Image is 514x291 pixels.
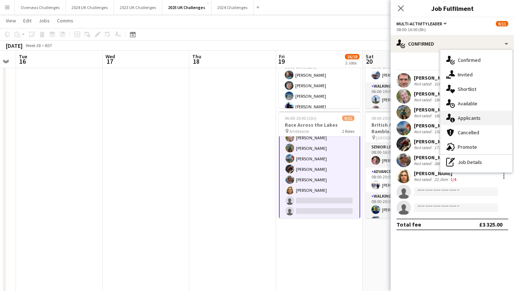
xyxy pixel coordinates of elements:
span: 16 [18,57,27,66]
span: Comms [57,17,73,24]
div: 188.6km [433,113,451,118]
div: [PERSON_NAME] [414,90,460,97]
app-card-role: Walking Leader14/1406:00-19:00 (13h)[PERSON_NAME][PERSON_NAME] [366,82,447,243]
span: Cancelled [458,129,479,136]
div: [PERSON_NAME] [414,154,460,161]
span: Sat [366,53,374,60]
app-card-role: Walking Leader6/606:00-19:00 (13h)[PERSON_NAME][PERSON_NAME][PERSON_NAME][PERSON_NAME] [279,58,360,137]
span: View [6,17,16,24]
div: Not rated [414,161,433,166]
div: Not rated [414,113,433,118]
button: 2023 UK Challenges [114,0,162,14]
a: Comms [54,16,76,25]
app-card-role: Walking Leader7A3/808:00-20:00 (12h)[PERSON_NAME][PERSON_NAME] [366,192,447,290]
span: Available [458,100,477,107]
span: [GEOGRAPHIC_DATA] [376,135,416,140]
span: 19 [278,57,285,66]
span: Confirmed [458,57,481,63]
span: 16/18 [345,54,359,59]
div: 2 Jobs [345,60,359,66]
span: Ambleside [289,128,309,134]
div: [PERSON_NAME] [414,106,460,113]
app-job-card: 06:00-19:00 (13h)9/11Race Across the Lakes Ambleside2 RolesMulti-Activity Leader8A7/908:00-16:00 ... [279,111,360,218]
button: 2025 UK Challenges [162,0,211,14]
span: Shortlist [458,86,476,92]
div: Not rated [414,81,433,87]
app-job-card: 08:00-20:00 (12h)5/10British Asian Trust Royal Ramble ([GEOGRAPHIC_DATA]) [GEOGRAPHIC_DATA]3 Role... [366,111,447,218]
div: Confirmed [391,35,514,52]
div: 318.4km [433,81,451,87]
a: Jobs [36,16,53,25]
div: Total fee [396,221,421,228]
div: Not rated [414,129,433,134]
span: Applicants [458,115,481,121]
span: 20 [365,57,374,66]
div: [PERSON_NAME] [414,75,460,81]
h3: British Asian Trust Royal Ramble ([GEOGRAPHIC_DATA]) [366,122,447,135]
a: View [3,16,19,25]
h3: Race Across the Lakes [279,122,360,128]
span: Multi-Activity Leader [396,21,442,26]
div: 158.7km [433,129,451,134]
button: 2024 Challenges [211,0,254,14]
h3: Job Fulfilment [391,4,514,13]
span: 08:00-20:00 (12h) [371,115,403,121]
span: Thu [192,53,201,60]
app-card-role: Multi-Activity Leader8A7/908:00-16:00 (8h)[PERSON_NAME][PERSON_NAME][PERSON_NAME][PERSON_NAME][PE... [279,109,360,219]
div: £3 325.00 [479,221,502,228]
button: 2024 UK Challenges [66,0,114,14]
div: 171.8km [433,145,451,150]
span: Fri [279,53,285,60]
div: 08:00-16:00 (8h) [396,27,508,32]
span: 9/11 [342,115,354,121]
button: Overseas Challenges [15,0,66,14]
span: Jobs [39,17,50,24]
a: Edit [20,16,34,25]
span: 06:00-19:00 (13h) [285,115,316,121]
span: 9/11 [496,21,508,26]
span: Invited [458,71,473,78]
span: Edit [23,17,32,24]
div: Not rated [414,177,433,182]
button: Multi-Activity Leader [396,21,448,26]
div: [PERSON_NAME] [414,122,460,129]
app-skills-label: 1/4 [451,177,456,182]
span: 17 [104,57,115,66]
div: [DATE] [6,42,22,49]
div: [PERSON_NAME] [414,138,460,145]
div: Not rated [414,145,433,150]
span: 2 Roles [342,128,354,134]
span: 18 [191,57,201,66]
app-card-role: Senior Leader1/106:00-19:00 (13h)[PERSON_NAME] [366,58,447,82]
app-card-role: Senior Leader1/108:00-16:00 (8h)[PERSON_NAME] [366,143,447,168]
div: [PERSON_NAME] [414,170,458,177]
div: BST [45,43,52,48]
span: Tue [19,53,27,60]
app-card-role: Advanced Event Manager1/108:00-20:00 (12h)[PERSON_NAME] [366,168,447,192]
span: Week 38 [24,43,42,48]
div: 386.5km [433,161,451,166]
div: Job Details [440,155,512,169]
span: Promote [458,144,477,150]
span: Wed [106,53,115,60]
div: 22.1km [433,177,449,182]
div: 184.1km [433,97,451,102]
div: Not rated [414,97,433,102]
